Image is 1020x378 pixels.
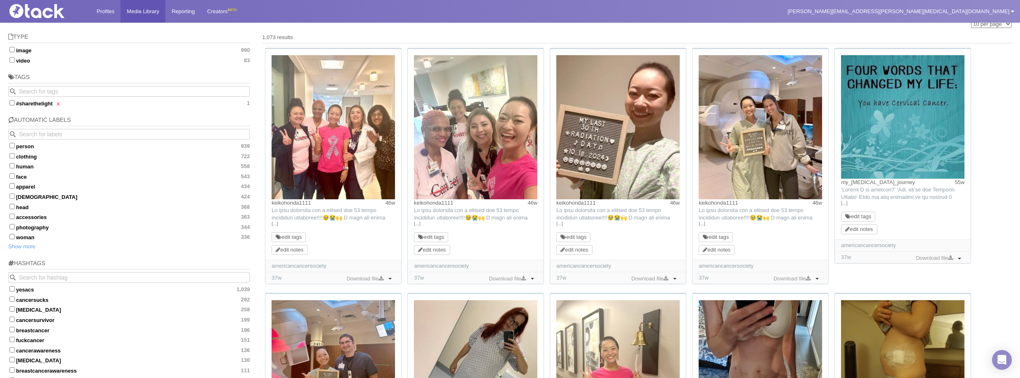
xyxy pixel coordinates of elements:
span: 363 [241,214,250,220]
a: […] [556,220,680,228]
span: 199 [241,317,250,323]
span: 543 [241,173,250,180]
span: 344 [241,224,250,231]
time: Added: 12/17/2024, 3:58:57 PM [272,275,281,281]
img: Image may contain: book, publication, art, graphics, advertisement, floral design, pattern, poste... [841,55,964,179]
span: ‘Loremi D si ametcon?’ ‘Adi, eli’se doe Temporin Utlabo’ Etdo ma aliq enimadmi ve qu nostrud 0 ex... [841,187,964,348]
a: keikohonda1111 [272,200,311,206]
h5: Automatic Labels [8,117,250,126]
svg: Search [10,131,16,137]
span: 424 [241,194,250,200]
div: americancancersociety [841,242,964,249]
label: [DEMOGRAPHIC_DATA] [8,192,250,201]
div: Open Intercom Messenger [992,350,1012,370]
a: edit tags [560,234,586,240]
time: Posted: 8/19/2024, 6:02:06 AM [955,179,964,186]
div: americancancersociety [699,262,822,270]
input: [MEDICAL_DATA]258 [9,306,15,312]
span: 368 [241,204,250,210]
time: Added: 12/17/2024, 3:58:50 PM [841,254,851,260]
label: fuckcancer [8,336,250,344]
img: Tack [6,4,88,18]
input: cancersucks292 [9,296,15,302]
img: Image may contain: accessories, glasses, adult, female, person, woman, lamp, face, head, jewelry,... [414,55,537,199]
span: 558 [241,163,250,170]
input: [MEDICAL_DATA]130 [9,357,15,362]
img: Image may contain: adult, female, person, woman, accessories, jewelry, necklace, face, head, arch... [699,55,822,199]
div: americancancersociety [556,262,680,270]
label: human [8,162,250,170]
label: breastcancerawareness [8,366,250,374]
input: cancersurvivor199 [9,317,15,322]
label: clothing [8,152,250,160]
label: photography [8,223,250,231]
label: image [8,46,250,54]
label: cancerawareness [8,346,250,354]
span: 722 [241,153,250,160]
a: edit tags [418,234,444,240]
label: woman [8,233,250,241]
input: Search for labels [8,129,250,140]
button: Search [8,86,19,97]
a: edit notes [703,247,730,253]
label: video [8,56,250,64]
label: yesacs [8,285,250,293]
div: 1,073 results [262,34,1012,41]
a: my_[MEDICAL_DATA]_journey [841,179,915,185]
input: breastcancerawareness111 [9,367,15,373]
a: Download file [914,254,955,263]
time: Added: 12/17/2024, 3:58:52 PM [699,275,709,281]
span: 130 [241,357,250,364]
span: 1 [247,100,250,107]
a: Download file [344,274,386,283]
h5: Hashtags [8,260,250,270]
a: […] [699,220,822,228]
a: edit notes [845,226,873,232]
input: human558 [9,163,15,168]
a: keikohonda1111 [699,200,738,206]
label: person [8,142,250,150]
input: person939 [9,143,15,148]
input: apparel434 [9,183,15,189]
input: accessories363 [9,214,15,219]
svg: Search [10,89,16,94]
time: Posted: 10/18/2024, 8:34:55 PM [670,199,680,207]
a: edit notes [560,247,588,253]
input: woman336 [9,234,15,239]
a: edit notes [418,247,446,253]
span: 196 [241,327,250,334]
span: 1,039 [237,286,250,293]
h5: Tags [8,74,250,84]
time: Posted: 10/18/2024, 8:34:55 PM [527,199,537,207]
span: 151 [241,337,250,343]
input: cancerawareness136 [9,347,15,352]
img: Image may contain: face, head, person, photography, portrait, body part, mouth, teeth, adult, fem... [556,55,680,199]
a: edit tags [703,234,729,240]
input: yesacs1,039 [9,286,15,292]
input: photography344 [9,224,15,229]
a: Show more [8,243,35,250]
time: Posted: 10/18/2024, 8:34:55 PM [812,199,822,207]
div: americancancersociety [272,262,395,270]
input: clothing722 [9,153,15,159]
span: 939 [241,143,250,149]
input: face543 [9,173,15,179]
button: Search [8,129,19,140]
a: edit notes [276,247,303,253]
input: breastcancer196 [9,327,15,332]
span: 83 [244,57,250,64]
div: americancancersociety [414,262,537,270]
label: head [8,203,250,211]
a: […] [272,220,395,228]
a: […] [841,200,964,207]
span: 111 [241,367,250,374]
a: Download file [629,274,670,283]
input: [DEMOGRAPHIC_DATA]424 [9,194,15,199]
time: Added: 12/17/2024, 3:58:53 PM [556,275,566,281]
img: Image may contain: people, person, adult, female, woman, lamp, clothing, pants, blouse, face, hea... [272,55,395,199]
a: edit tags [276,234,302,240]
span: 258 [241,306,250,313]
a: x [57,100,60,107]
input: video83 [9,57,15,63]
time: Added: 12/17/2024, 3:58:55 PM [414,275,424,281]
